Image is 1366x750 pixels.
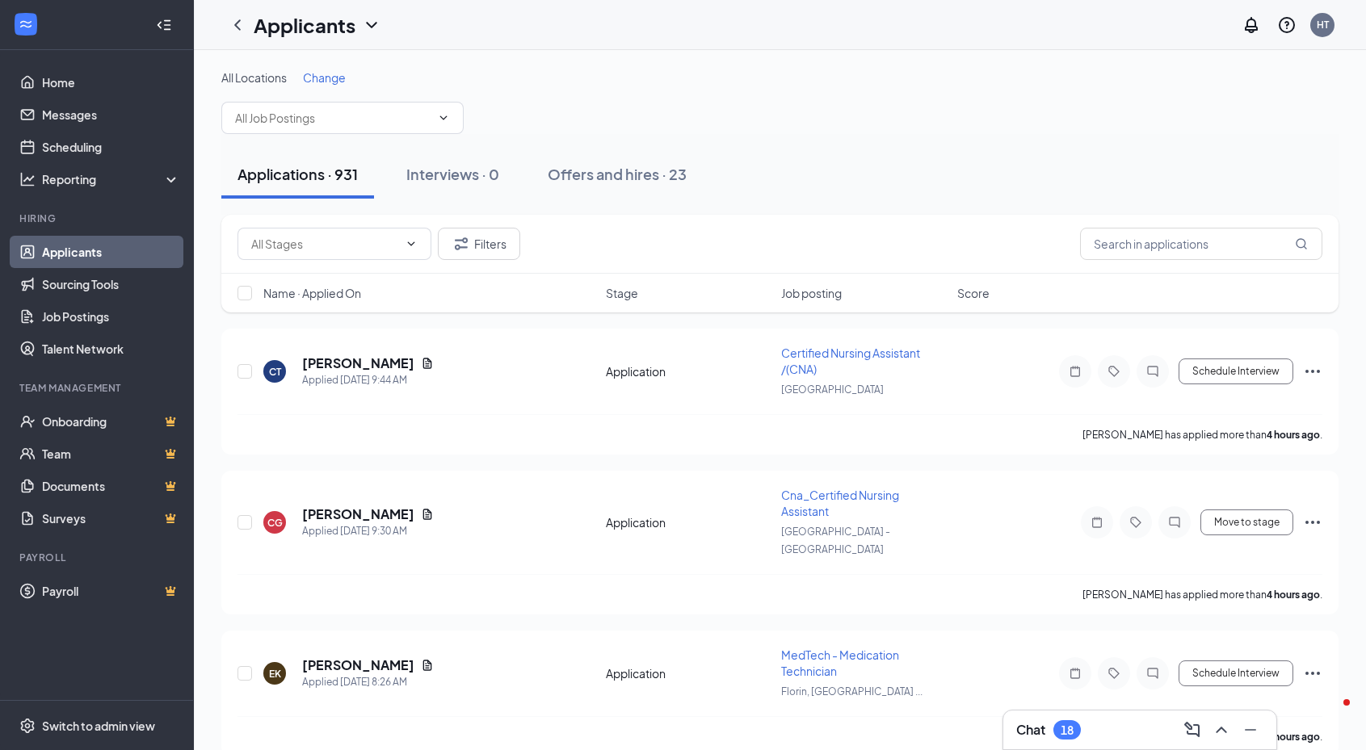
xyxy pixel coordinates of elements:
[1082,428,1322,442] p: [PERSON_NAME] has applied more than .
[267,516,283,530] div: CG
[437,111,450,124] svg: ChevronDown
[1061,723,1074,737] div: 18
[781,685,923,698] span: Florin, [GEOGRAPHIC_DATA] ...
[781,383,884,396] span: [GEOGRAPHIC_DATA]
[452,234,471,253] svg: Filter
[1065,365,1085,378] svg: Note
[42,236,180,268] a: Applicants
[42,300,180,333] a: Job Postings
[42,470,180,502] a: DocumentsCrown
[1238,717,1263,743] button: Minimize
[781,647,899,678] span: MedTech - Medication Technician
[1277,15,1297,35] svg: QuestionInfo
[1317,18,1329,31] div: HT
[548,164,687,184] div: Offers and hires · 23
[1165,516,1184,529] svg: ChatInactive
[1016,721,1045,739] h3: Chat
[406,164,499,184] div: Interviews · 0
[303,70,346,85] span: Change
[269,365,281,379] div: CT
[1303,513,1322,532] svg: Ellipses
[1212,720,1231,740] svg: ChevronUp
[1087,516,1107,529] svg: Note
[1241,720,1260,740] svg: Minimize
[1065,667,1085,680] svg: Note
[957,285,990,301] span: Score
[19,551,177,564] div: Payroll
[1104,365,1124,378] svg: Tag
[421,357,434,370] svg: Document
[438,228,520,260] button: Filter Filters
[1143,667,1162,680] svg: ChatInactive
[1311,695,1350,734] iframe: Intercom live chat
[237,164,358,184] div: Applications · 931
[18,16,34,32] svg: WorkstreamLogo
[42,405,180,438] a: OnboardingCrown
[606,285,638,301] span: Stage
[1200,509,1293,535] button: Move to stage
[1082,588,1322,601] p: [PERSON_NAME] has applied more than .
[302,674,434,690] div: Applied [DATE] 8:26 AM
[19,171,36,187] svg: Analysis
[42,98,180,131] a: Messages
[269,667,281,681] div: EK
[251,235,398,253] input: All Stages
[1104,667,1124,680] svg: Tag
[421,659,434,672] svg: Document
[781,346,920,376] span: Certified Nursing Assistant /(CNA)
[1267,589,1320,601] b: 4 hours ago
[1080,228,1322,260] input: Search in applications
[1179,717,1205,743] button: ComposeMessage
[42,268,180,300] a: Sourcing Tools
[42,718,155,734] div: Switch to admin view
[228,15,247,35] svg: ChevronLeft
[1183,720,1202,740] svg: ComposeMessage
[302,505,414,523] h5: [PERSON_NAME]
[42,333,180,365] a: Talent Network
[1242,15,1261,35] svg: Notifications
[1295,237,1308,250] svg: MagnifyingGlass
[42,131,180,163] a: Scheduling
[1179,660,1293,686] button: Schedule Interview
[362,15,381,35] svg: ChevronDown
[1267,731,1320,743] b: 6 hours ago
[19,718,36,734] svg: Settings
[1126,516,1145,529] svg: Tag
[42,171,181,187] div: Reporting
[1179,358,1293,384] button: Schedule Interview
[781,488,899,518] span: Cna_Certified Nursing Assistant
[606,363,772,379] div: Application
[781,526,890,555] span: [GEOGRAPHIC_DATA] - [GEOGRAPHIC_DATA]
[1208,717,1234,743] button: ChevronUp
[781,285,842,301] span: Job posting
[302,354,414,372] h5: [PERSON_NAME]
[405,237,418,250] svg: ChevronDown
[254,11,355,39] h1: Applicants
[42,66,180,98] a: Home
[19,381,177,395] div: Team Management
[42,438,180,470] a: TeamCrown
[302,523,434,539] div: Applied [DATE] 9:30 AM
[156,17,172,33] svg: Collapse
[221,70,287,85] span: All Locations
[263,285,361,301] span: Name · Applied On
[1303,664,1322,683] svg: Ellipses
[1303,362,1322,381] svg: Ellipses
[606,514,772,530] div: Application
[606,665,772,681] div: Application
[19,212,177,225] div: Hiring
[1267,429,1320,441] b: 4 hours ago
[302,372,434,388] div: Applied [DATE] 9:44 AM
[1143,365,1162,378] svg: ChatInactive
[235,109,431,127] input: All Job Postings
[42,502,180,534] a: SurveysCrown
[302,656,414,674] h5: [PERSON_NAME]
[421,508,434,521] svg: Document
[42,575,180,607] a: PayrollCrown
